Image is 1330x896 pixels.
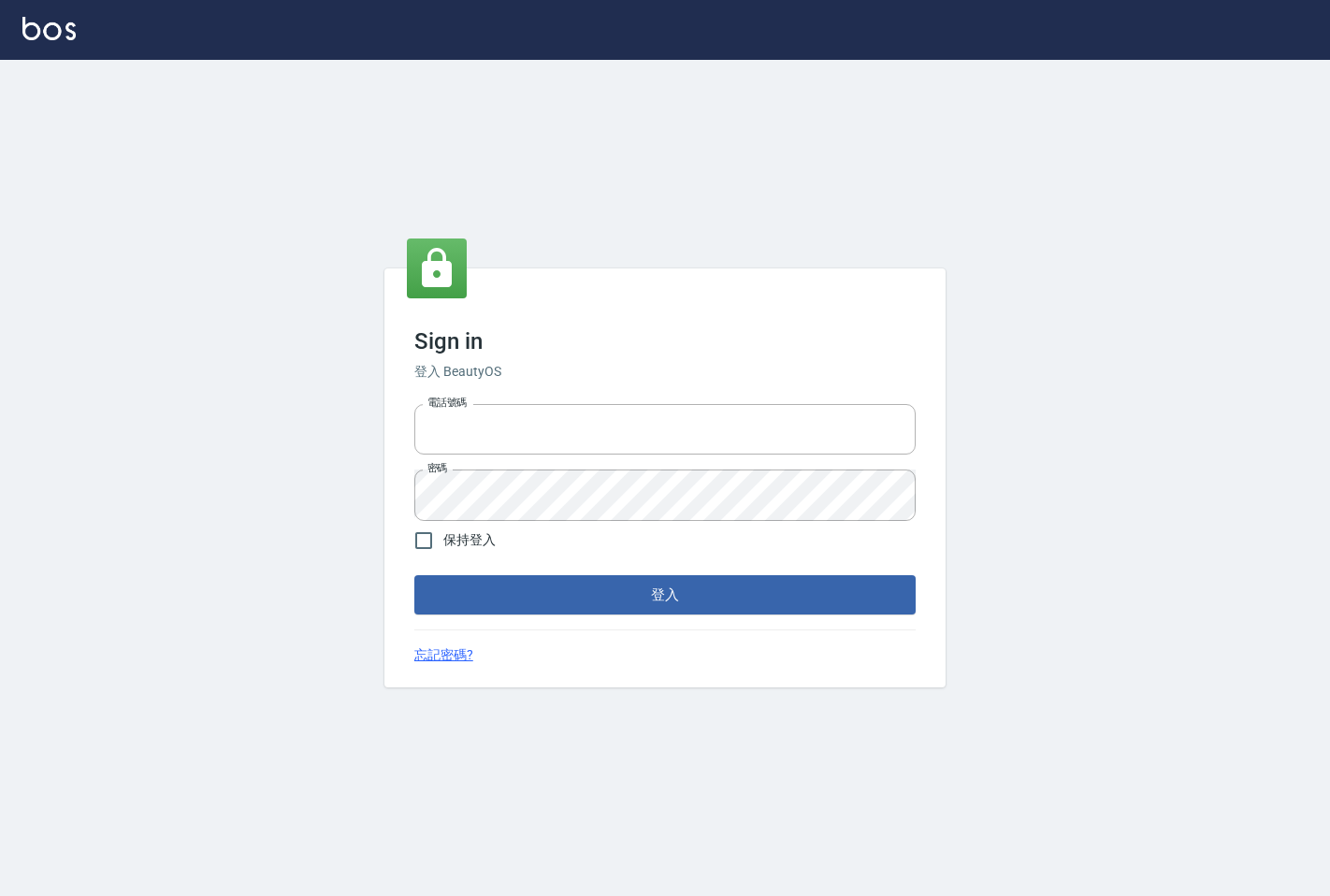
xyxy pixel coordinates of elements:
h6: 登入 BeautyOS [414,362,916,382]
span: 保持登入 [443,530,496,550]
img: Logo [22,17,76,40]
label: 電話號碼 [427,396,467,410]
h3: Sign in [414,328,916,354]
button: 登入 [414,575,916,614]
a: 忘記密碼? [414,645,473,665]
label: 密碼 [427,461,447,475]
